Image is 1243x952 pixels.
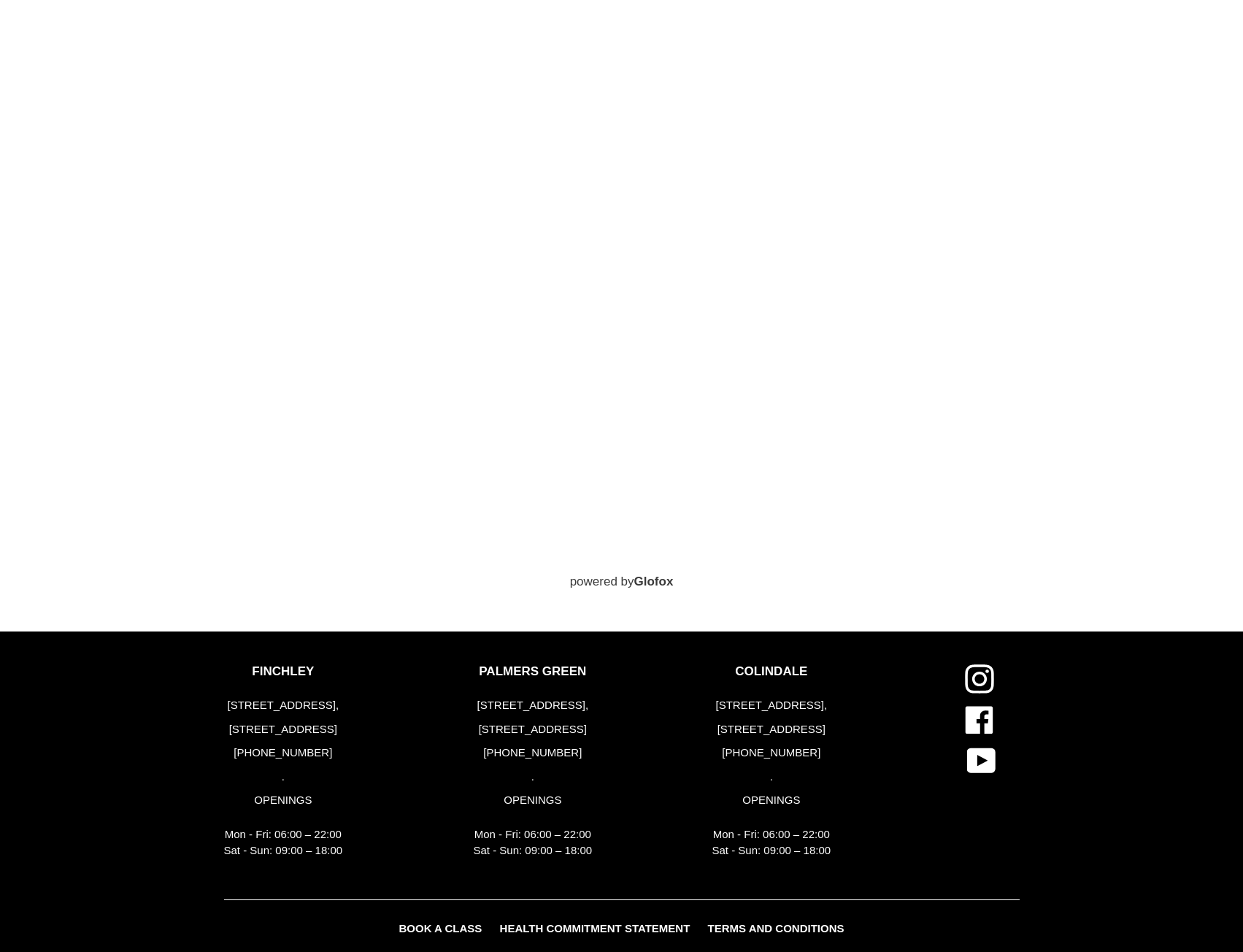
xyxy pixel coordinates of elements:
[474,826,593,859] p: Mon - Fri: 06:00 – 22:00 Sat - Sun: 09:00 – 18:00
[224,721,343,738] p: [STREET_ADDRESS]
[634,575,674,588] a: Glofox
[712,745,831,761] p: [PHONE_NUMBER]
[712,721,831,738] p: [STREET_ADDRESS]
[712,826,831,859] p: Mon - Fri: 06:00 – 22:00 Sat - Sun: 09:00 – 18:00
[224,769,343,786] p: .
[474,664,593,679] p: PALMERS GREEN
[224,6,1020,567] iframe: To enrich screen reader interactions, please activate Accessibility in Grammarly extension settings
[224,792,343,809] p: OPENINGS
[474,769,593,786] p: .
[391,918,489,940] a: BOOK A CLASS
[224,697,343,714] p: [STREET_ADDRESS],
[474,745,593,761] p: [PHONE_NUMBER]
[701,918,852,940] a: TERMS AND CONDITIONS
[712,697,831,714] p: [STREET_ADDRESS],
[712,792,831,809] p: OPENINGS
[712,664,831,679] p: COLINDALE
[224,826,343,859] p: Mon - Fri: 06:00 – 22:00 Sat - Sun: 09:00 – 18:00
[224,745,343,761] p: [PHONE_NUMBER]
[224,6,1020,591] div: powered by
[399,922,482,934] span: BOOK A CLASS
[708,922,844,934] span: TERMS AND CONDITIONS
[500,922,690,934] span: HEALTH COMMITMENT STATEMENT
[712,769,831,786] p: .
[493,918,698,940] a: HEALTH COMMITMENT STATEMENT
[474,721,593,738] p: [STREET_ADDRESS]
[224,664,343,679] p: FINCHLEY
[474,697,593,714] p: [STREET_ADDRESS],
[474,792,593,809] p: OPENINGS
